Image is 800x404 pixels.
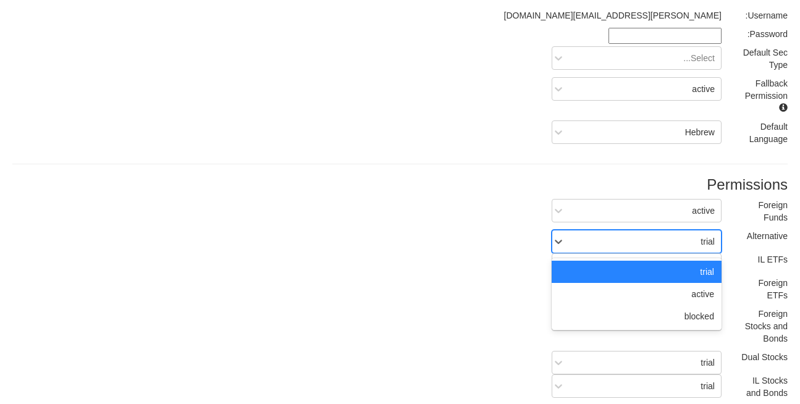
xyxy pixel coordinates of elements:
p: Default Language [740,120,788,145]
div: trial [701,356,715,369]
div: blocked [552,305,722,327]
p: Fallback Permission [740,77,788,114]
div: trial [552,261,722,283]
p: IL ETFs [740,253,788,266]
p: [PERSON_NAME][EMAIL_ADDRESS][DOMAIN_NAME] [476,9,722,22]
p: IL Stocks and Bonds [740,374,788,399]
p: Dual Stocks [740,351,788,363]
div: Username: [731,9,797,22]
p: Foreign Stocks and Bonds [740,308,788,345]
p: Foreign ETFs [740,277,788,301]
p: Alternative [740,230,788,242]
div: trial [701,380,715,392]
div: Select... [683,52,715,64]
div: active [552,283,722,305]
div: active [692,83,715,95]
p: Default Sec Type [740,46,788,71]
p: Password: [740,28,788,40]
p: Foreign Funds [740,199,788,224]
div: trial [701,235,715,248]
h3: Permissions [12,177,788,193]
div: Hebrew [685,126,715,138]
div: active [692,204,715,217]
